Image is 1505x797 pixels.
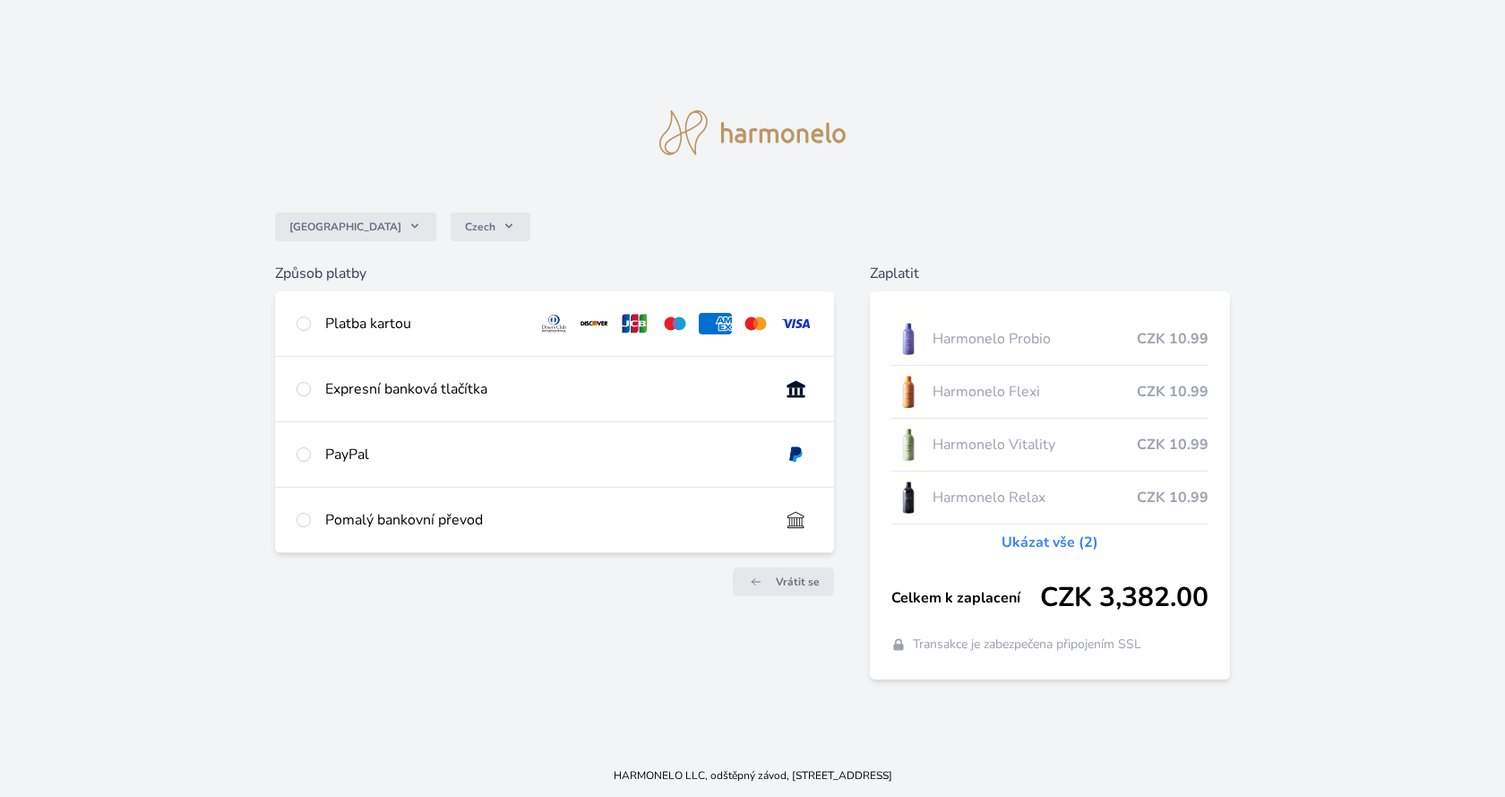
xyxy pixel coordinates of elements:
[933,381,1138,403] span: Harmonelo Flexi
[891,369,925,414] img: CLEAN_FLEXI_se_stinem_x-hi_(1)-lo.jpg
[933,487,1138,508] span: Harmonelo Relax
[289,220,401,234] span: [GEOGRAPHIC_DATA]
[537,313,571,334] img: diners.svg
[891,587,1041,609] span: Celkem k zaplacení
[275,263,834,284] h6: Způsob platby
[325,444,765,465] div: PayPal
[1137,434,1208,455] span: CZK 10.99
[779,313,813,334] img: visa.svg
[699,313,732,334] img: amex.svg
[1137,487,1208,508] span: CZK 10.99
[325,378,765,400] div: Expresní banková tlačítka
[739,313,772,334] img: mc.svg
[275,212,436,241] button: [GEOGRAPHIC_DATA]
[891,422,925,467] img: CLEAN_VITALITY_se_stinem_x-lo.jpg
[779,378,813,400] img: onlineBanking_CZ.svg
[465,220,495,234] span: Czech
[618,313,651,334] img: jcb.svg
[1137,328,1208,350] span: CZK 10.99
[325,509,765,531] div: Pomalý bankovní převod
[870,263,1231,284] h6: Zaplatit
[779,444,813,465] img: paypal.svg
[658,313,692,334] img: maestro.svg
[891,316,925,361] img: CLEAN_PROBIO_se_stinem_x-lo.jpg
[913,636,1141,654] span: Transakce je zabezpečena připojením SSL
[578,313,611,334] img: discover.svg
[779,509,813,531] img: bankTransfer_IBAN.svg
[1137,381,1208,403] span: CZK 10.99
[1040,582,1208,614] span: CZK 3,382.00
[451,212,530,241] button: Czech
[933,328,1138,350] span: Harmonelo Probio
[325,313,524,334] div: Platba kartou
[891,475,925,520] img: CLEAN_RELAX_se_stinem_x-lo.jpg
[933,434,1138,455] span: Harmonelo Vitality
[733,567,834,596] a: Vrátit se
[659,110,846,155] img: logo.svg
[1002,532,1098,553] a: Ukázat vše (2)
[776,575,820,589] span: Vrátit se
